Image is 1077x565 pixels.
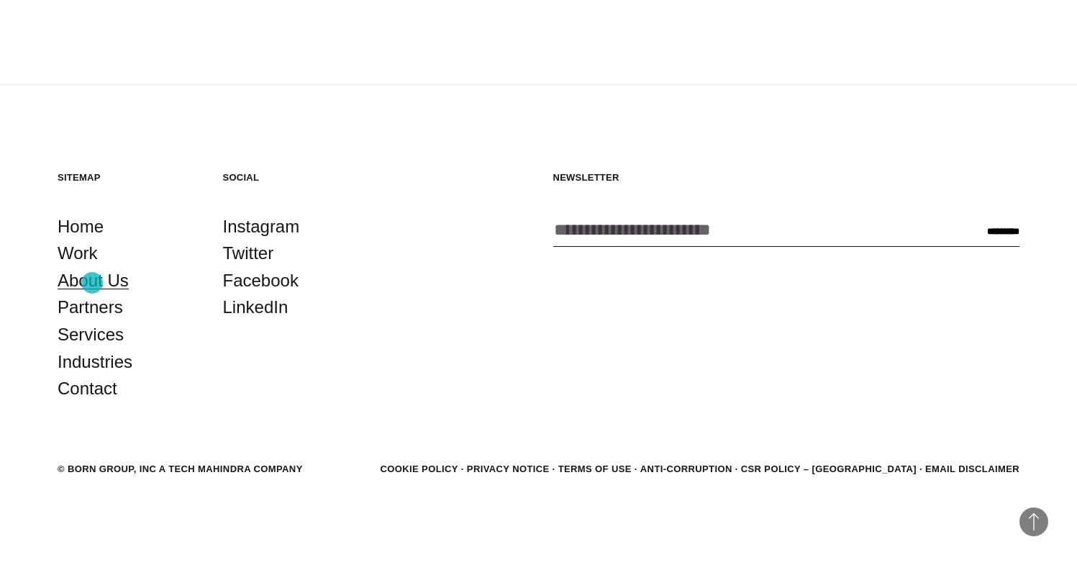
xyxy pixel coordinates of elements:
[223,213,300,240] a: Instagram
[58,462,303,476] div: © BORN GROUP, INC A Tech Mahindra Company
[58,294,123,321] a: Partners
[58,348,132,376] a: Industries
[58,321,124,348] a: Services
[467,464,550,474] a: Privacy Notice
[58,240,98,267] a: Work
[640,464,732,474] a: Anti-Corruption
[223,171,360,184] h5: Social
[58,375,117,402] a: Contact
[380,464,458,474] a: Cookie Policy
[223,267,299,294] a: Facebook
[558,464,632,474] a: Terms of Use
[58,267,129,294] a: About Us
[925,464,1019,474] a: Email Disclaimer
[1019,507,1048,536] button: Back to Top
[223,240,274,267] a: Twitter
[553,171,1020,184] h5: Newsletter
[223,294,288,321] a: LinkedIn
[58,171,194,184] h5: Sitemap
[741,464,917,474] a: CSR POLICY – [GEOGRAPHIC_DATA]
[58,213,104,240] a: Home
